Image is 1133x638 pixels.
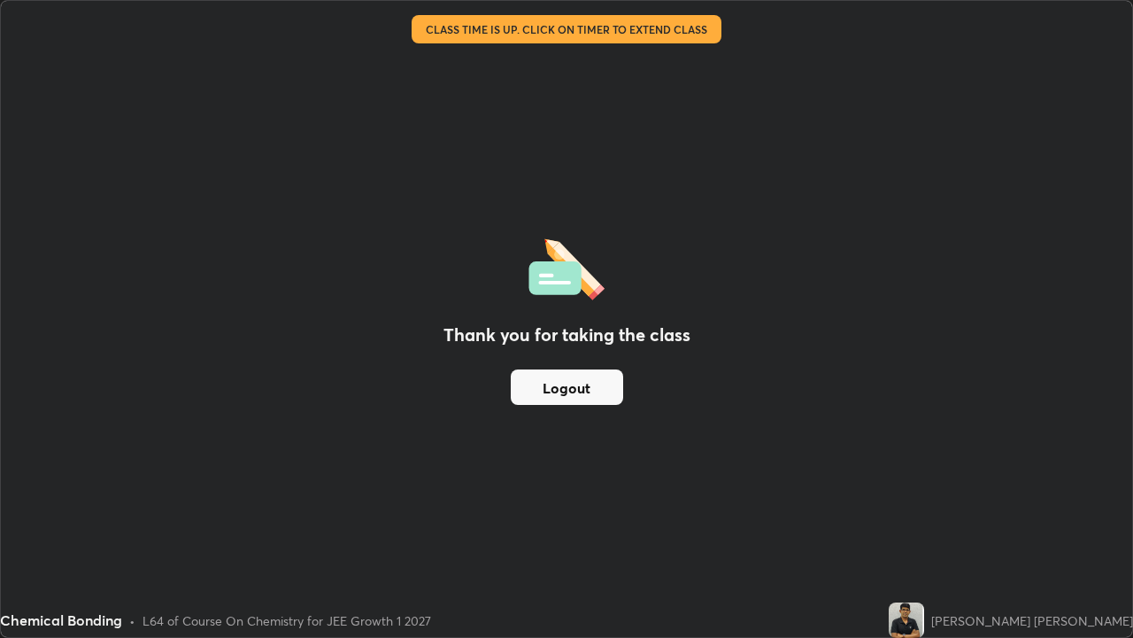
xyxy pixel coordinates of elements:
h2: Thank you for taking the class [443,322,690,348]
img: offlineFeedback.1438e8b3.svg [528,233,605,300]
div: [PERSON_NAME] [PERSON_NAME] [931,611,1133,630]
div: L64 of Course On Chemistry for JEE Growth 1 2027 [143,611,431,630]
button: Logout [511,370,623,405]
div: • [129,611,135,630]
img: 92fd1ea14f5f4a1785496d022c14c22f.png [889,603,924,638]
